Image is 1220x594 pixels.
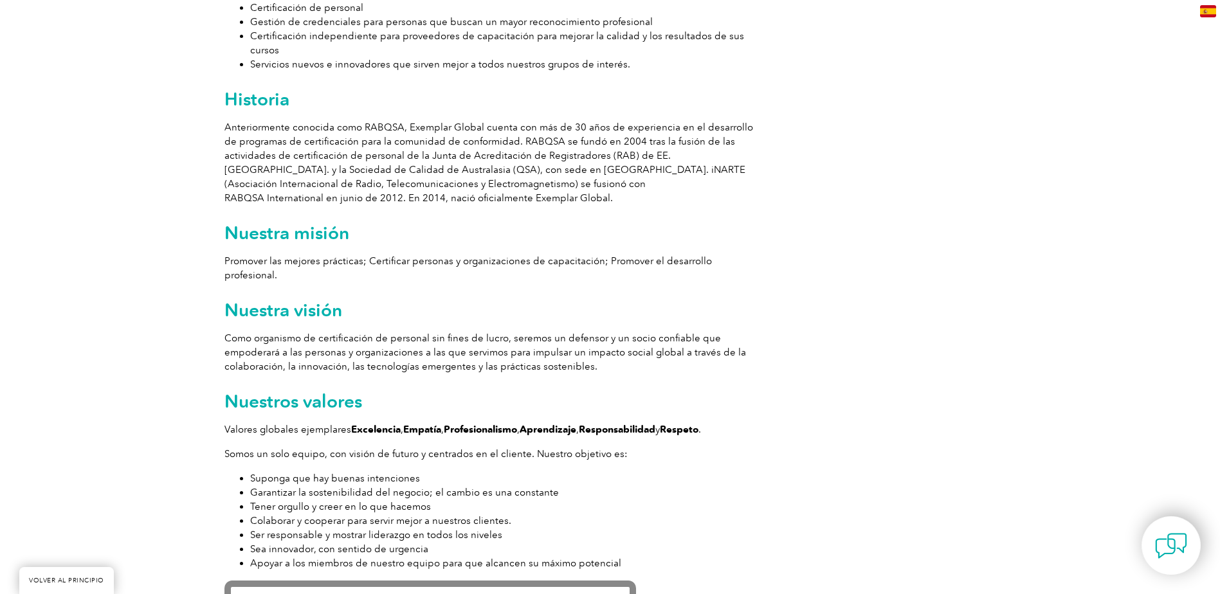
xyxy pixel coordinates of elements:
font: Responsabilidad [579,424,655,435]
font: Apoyar a los miembros de nuestro equipo para que alcancen su máximo potencial [250,557,621,569]
font: , [576,424,579,435]
font: Servicios nuevos e innovadores que sirven mejor a todos nuestros grupos de interés. [250,59,630,70]
font: Respeto [660,424,698,435]
font: Valores globales ejemplares [224,424,351,435]
font: Nuestros valores [224,390,362,412]
font: Nuestra visión [224,299,342,321]
font: Empatía [403,424,441,435]
font: Excelencia [351,424,401,435]
a: VOLVER AL PRINCIPIO [19,567,114,594]
font: Sea innovador, con sentido de urgencia [250,543,428,555]
font: , [401,424,403,435]
font: Nuestra misión [224,222,349,244]
font: Suponga que hay buenas intenciones [250,473,420,484]
font: Tener orgullo y creer en lo que hacemos [250,501,431,512]
font: Colaborar y cooperar para servir mejor a nuestros clientes. [250,515,511,526]
font: Certificación de personal [250,2,363,14]
font: VOLVER AL PRINCIPIO [29,577,104,584]
font: Ser responsable y mostrar liderazgo en todos los niveles [250,529,502,541]
font: , [517,424,520,435]
font: Como organismo de certificación de personal sin fines de lucro, seremos un defensor y un socio co... [224,332,746,372]
font: Gestión de credenciales para personas que buscan un mayor reconocimiento profesional [250,16,653,28]
font: Anteriormente conocida como RABQSA, Exemplar Global cuenta con más de 30 años de experiencia en e... [224,122,753,175]
font: Historia [224,88,289,110]
font: (Asociación Internacional de Radio, Telecomunicaciones y Electromagnetismo) se fusionó con [224,178,646,190]
font: y [655,424,660,435]
font: Garantizar la sostenibilidad del negocio; el cambio es una constante [250,487,559,498]
font: Aprendizaje [520,424,576,435]
font: , [441,424,444,435]
font: Promover las mejores prácticas; Certificar personas y organizaciones de capacitación; Promover el... [224,255,712,281]
img: contact-chat.png [1155,530,1187,562]
font: Somos un solo equipo, con visión de futuro y centrados en el cliente. Nuestro objetivo es: [224,448,628,460]
font: RABQSA International en junio de 2012. En 2014, nació oficialmente Exemplar Global. [224,192,613,204]
img: es [1200,5,1216,17]
font: Certificación independiente para proveedores de capacitación para mejorar la calidad y los result... [250,30,744,56]
font: . [698,424,701,435]
font: Profesionalismo [444,424,517,435]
